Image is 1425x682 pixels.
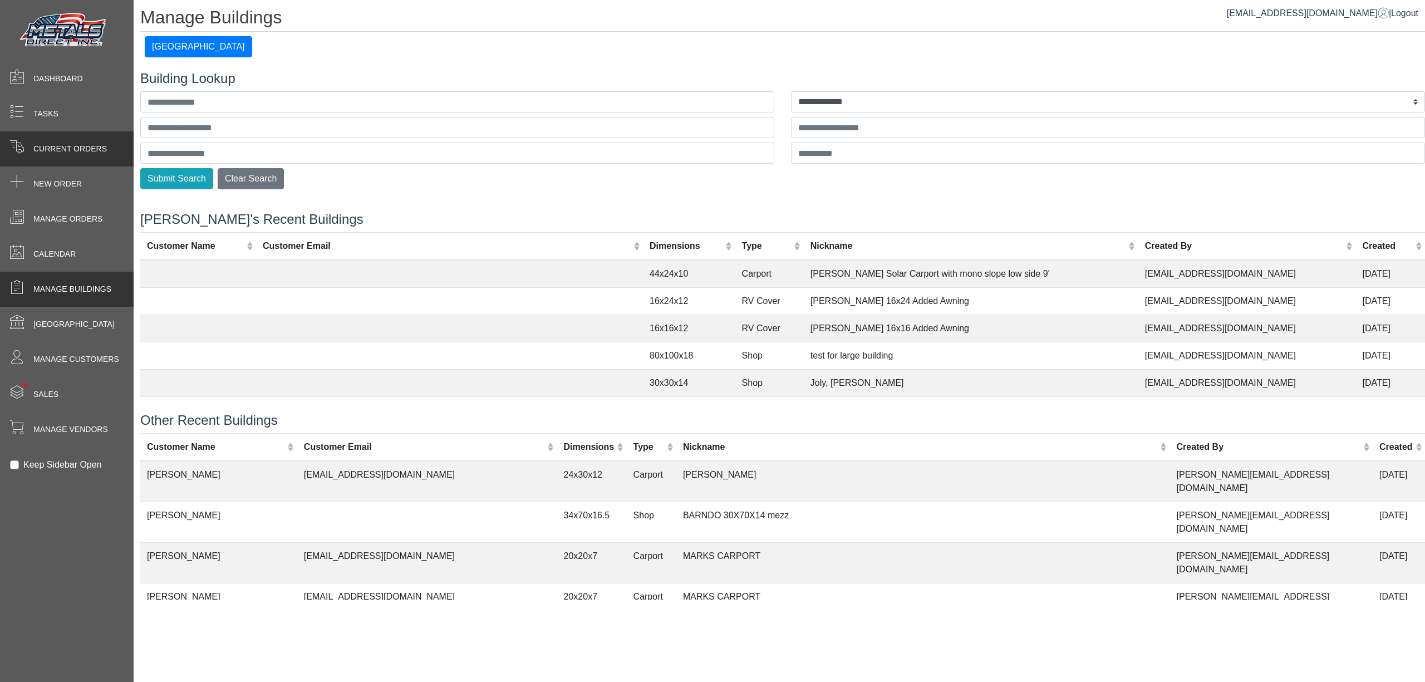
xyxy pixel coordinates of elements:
[1138,315,1356,342] td: [EMAIL_ADDRESS][DOMAIN_NAME]
[1379,440,1413,454] div: Created
[11,367,39,403] span: •
[804,342,1138,369] td: test for large building
[676,583,1170,624] td: MARKS CARPORT
[1170,583,1373,624] td: [PERSON_NAME][EMAIL_ADDRESS][DOMAIN_NAME]
[33,213,102,225] span: Manage Orders
[17,10,111,51] img: Metals Direct Inc Logo
[140,461,297,502] td: [PERSON_NAME]
[1363,239,1413,253] div: Created
[643,396,735,424] td: 4x6x7
[564,440,615,454] div: Dimensions
[810,239,1126,253] div: Nickname
[643,315,735,342] td: 16x16x12
[676,542,1170,583] td: MARKS CARPORT
[676,502,1170,542] td: BARNDO 30X70X14 mezz
[140,396,256,424] td: [PERSON_NAME]
[218,168,284,189] button: Clear Search
[140,7,1425,32] h1: Manage Buildings
[140,168,213,189] button: Submit Search
[627,461,676,502] td: Carport
[33,354,119,365] span: Manage Customers
[33,424,108,435] span: Manage Vendors
[1356,260,1425,288] td: [DATE]
[147,239,244,253] div: Customer Name
[1391,8,1418,18] span: Logout
[683,440,1157,454] div: Nickname
[1170,542,1373,583] td: [PERSON_NAME][EMAIL_ADDRESS][DOMAIN_NAME]
[742,239,792,253] div: Type
[140,502,297,542] td: [PERSON_NAME]
[297,461,557,502] td: [EMAIL_ADDRESS][DOMAIN_NAME]
[33,389,58,400] span: Sales
[557,502,627,542] td: 34x70x16.5
[643,287,735,315] td: 16x24x12
[1138,287,1356,315] td: [EMAIL_ADDRESS][DOMAIN_NAME]
[735,342,804,369] td: Shop
[140,413,1425,429] h4: Other Recent Buildings
[650,239,723,253] div: Dimensions
[557,542,627,583] td: 20x20x7
[804,369,1138,396] td: Joly, [PERSON_NAME]
[33,318,115,330] span: [GEOGRAPHIC_DATA]
[1356,396,1425,424] td: [DATE]
[1138,396,1356,424] td: [EMAIL_ADDRESS][DOMAIN_NAME]
[140,71,1425,87] h4: Building Lookup
[1145,239,1343,253] div: Created By
[140,542,297,583] td: [PERSON_NAME]
[557,583,627,624] td: 20x20x7
[145,36,252,57] button: [GEOGRAPHIC_DATA]
[735,369,804,396] td: Shop
[263,239,631,253] div: Customer Email
[140,212,1425,228] h4: [PERSON_NAME]'s Recent Buildings
[140,583,297,624] td: [PERSON_NAME]
[297,542,557,583] td: [EMAIL_ADDRESS][DOMAIN_NAME]
[1177,440,1360,454] div: Created By
[735,287,804,315] td: RV Cover
[33,108,58,120] span: Tasks
[304,440,544,454] div: Customer Email
[633,440,664,454] div: Type
[1356,287,1425,315] td: [DATE]
[676,461,1170,502] td: [PERSON_NAME]
[804,260,1138,288] td: [PERSON_NAME] Solar Carport with mono slope low side 9'
[1138,342,1356,369] td: [EMAIL_ADDRESS][DOMAIN_NAME]
[1170,502,1373,542] td: [PERSON_NAME][EMAIL_ADDRESS][DOMAIN_NAME]
[627,583,676,624] td: Carport
[297,583,557,624] td: [EMAIL_ADDRESS][DOMAIN_NAME]
[804,287,1138,315] td: [PERSON_NAME] 16x24 Added Awning
[33,283,111,295] span: Manage Buildings
[1170,461,1373,502] td: [PERSON_NAME][EMAIL_ADDRESS][DOMAIN_NAME]
[23,458,102,472] label: Keep Sidebar Open
[1227,8,1389,18] a: [EMAIL_ADDRESS][DOMAIN_NAME]
[1138,260,1356,288] td: [EMAIL_ADDRESS][DOMAIN_NAME]
[627,502,676,542] td: Shop
[1373,542,1425,583] td: [DATE]
[1138,369,1356,396] td: [EMAIL_ADDRESS][DOMAIN_NAME]
[1227,7,1418,20] div: |
[33,178,82,190] span: New Order
[33,73,83,85] span: Dashboard
[147,440,284,454] div: Customer Name
[804,315,1138,342] td: [PERSON_NAME] 16x16 Added Awning
[1373,583,1425,624] td: [DATE]
[735,396,804,424] td: Shed
[643,342,735,369] td: 80x100x18
[1356,342,1425,369] td: [DATE]
[557,461,627,502] td: 24x30x12
[735,315,804,342] td: RV Cover
[145,42,252,51] a: [GEOGRAPHIC_DATA]
[1356,315,1425,342] td: [DATE]
[33,248,76,260] span: Calendar
[643,369,735,396] td: 30x30x14
[1373,461,1425,502] td: [DATE]
[1373,502,1425,542] td: [DATE]
[643,260,735,288] td: 44x24x10
[735,260,804,288] td: Carport
[627,542,676,583] td: Carport
[1356,369,1425,396] td: [DATE]
[804,396,1138,424] td: [PERSON_NAME] slope roof
[33,143,107,155] span: Current Orders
